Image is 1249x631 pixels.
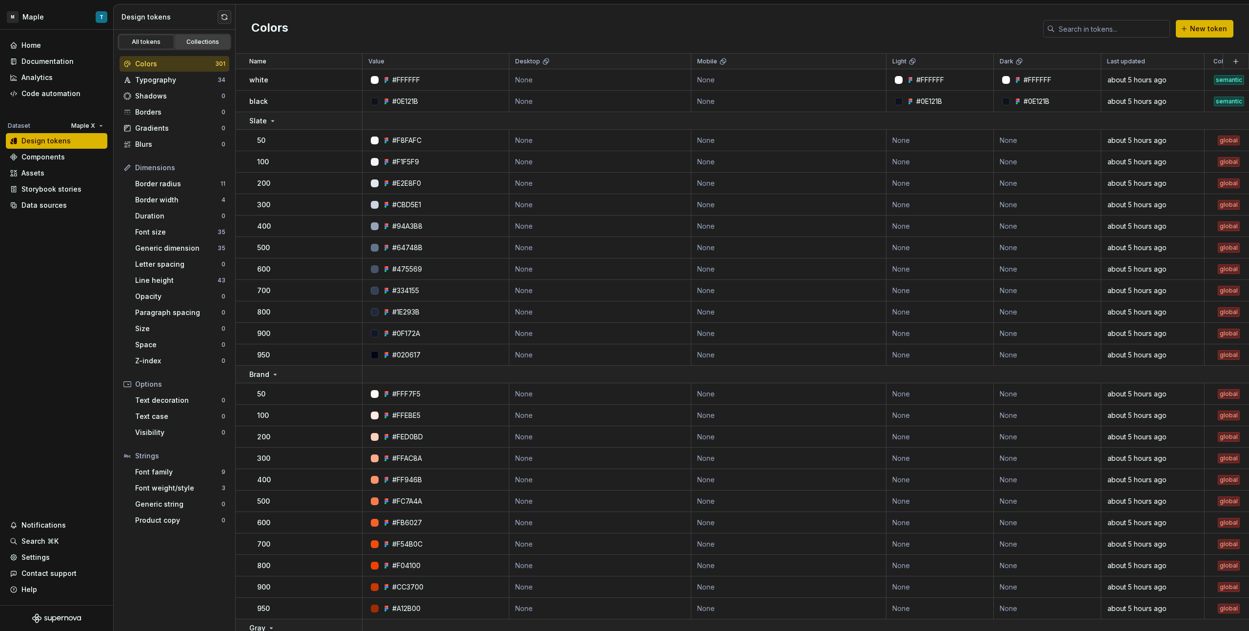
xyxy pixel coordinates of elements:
[916,75,944,85] div: #FFFFFF
[509,469,691,491] td: None
[994,280,1101,301] td: None
[1218,432,1240,442] div: global
[886,151,994,173] td: None
[135,356,222,366] div: Z-index
[886,258,994,280] td: None
[886,448,994,469] td: None
[1218,496,1240,506] div: global
[222,260,225,268] div: 0
[131,240,229,256] a: Generic dimension35
[135,91,222,101] div: Shadows
[222,196,225,204] div: 4
[691,405,886,426] td: None
[21,168,44,178] div: Assets
[131,513,229,528] a: Product copy0
[135,163,225,173] div: Dimensions
[509,405,691,426] td: None
[1102,454,1204,463] div: about 5 hours ago
[509,344,691,366] td: None
[222,309,225,316] div: 0
[135,107,222,117] div: Borders
[7,11,19,23] div: M
[994,512,1101,533] td: None
[886,173,994,194] td: None
[509,151,691,173] td: None
[1214,97,1244,106] div: semantic
[691,469,886,491] td: None
[994,323,1101,344] td: None
[131,305,229,320] a: Paragraph spacing0
[131,224,229,240] a: Font size35
[691,426,886,448] td: None
[691,69,886,91] td: None
[1218,178,1240,188] div: global
[392,97,418,106] div: #0E121B
[135,75,218,85] div: Typography
[886,405,994,426] td: None
[2,6,111,27] button: MMapleT
[691,280,886,301] td: None
[1218,307,1240,317] div: global
[691,512,886,533] td: None
[1102,264,1204,274] div: about 5 hours ago
[222,357,225,365] div: 0
[257,178,270,188] p: 200
[1102,475,1204,485] div: about 5 hours ago
[1107,58,1145,65] p: Last updated
[994,130,1101,151] td: None
[21,73,53,82] div: Analytics
[135,467,222,477] div: Font family
[886,216,994,237] td: None
[392,432,423,442] div: #FED0BD
[249,370,269,379] p: Brand
[257,496,270,506] p: 500
[249,58,266,65] p: Name
[1102,157,1204,167] div: about 5 hours ago
[131,393,229,408] a: Text decoration0
[135,195,222,205] div: Border width
[1102,136,1204,145] div: about 5 hours ago
[257,157,269,167] p: 100
[257,389,265,399] p: 50
[6,70,107,85] a: Analytics
[135,499,222,509] div: Generic string
[691,383,886,405] td: None
[916,97,942,106] div: #0E121B
[120,72,229,88] a: Typography34
[218,76,225,84] div: 34
[222,484,225,492] div: 3
[509,301,691,323] td: None
[509,512,691,533] td: None
[691,301,886,323] td: None
[994,151,1101,173] td: None
[691,491,886,512] td: None
[222,413,225,420] div: 0
[1102,496,1204,506] div: about 5 hours ago
[392,307,420,317] div: #1E293B
[392,389,421,399] div: #FFF7F5
[509,323,691,344] td: None
[257,454,270,463] p: 300
[21,536,59,546] div: Search ⌘K
[1218,136,1240,145] div: global
[1218,518,1240,528] div: global
[392,411,421,420] div: #FFEBE5
[994,426,1101,448] td: None
[135,292,222,301] div: Opacity
[257,539,270,549] p: 700
[509,91,691,112] td: None
[21,57,74,66] div: Documentation
[1102,221,1204,231] div: about 5 hours ago
[1218,350,1240,360] div: global
[994,533,1101,555] td: None
[131,353,229,369] a: Z-index0
[509,69,691,91] td: None
[509,173,691,194] td: None
[691,151,886,173] td: None
[691,91,886,112] td: None
[886,426,994,448] td: None
[21,152,65,162] div: Components
[994,448,1101,469] td: None
[257,329,270,338] p: 900
[1218,200,1240,210] div: global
